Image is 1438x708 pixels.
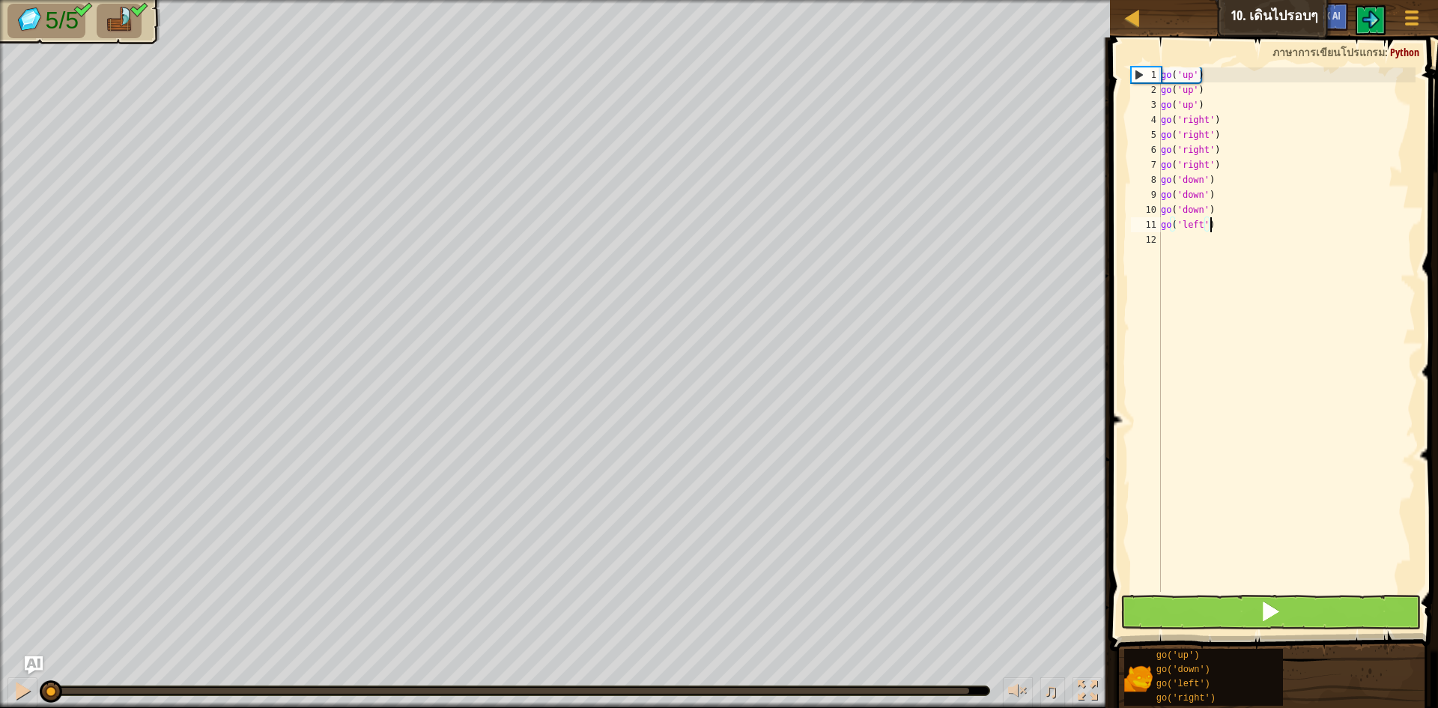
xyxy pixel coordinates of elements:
[1156,650,1200,661] span: go('up')
[1132,67,1161,82] div: 1
[1272,45,1385,59] span: ภาษาการเขียนโปรแกรม
[1131,217,1161,232] div: 11
[1308,3,1348,31] button: Ask AI
[25,656,43,674] button: Ask AI
[1385,45,1390,59] span: :
[1131,112,1161,127] div: 4
[1043,680,1058,702] span: ♫
[46,7,79,34] span: 5/5
[1131,82,1161,97] div: 2
[1356,5,1386,35] button: $t('play_level.next_level')
[1156,693,1216,704] span: go('right')
[1156,679,1210,689] span: go('left')
[1131,127,1161,142] div: 5
[1073,677,1102,708] button: สลับเป็นเต็มจอ
[1131,232,1161,247] div: 12
[7,677,37,708] button: Ctrl + P: Pause
[1124,665,1153,693] img: portrait.png
[1156,665,1210,675] span: go('down')
[1131,172,1161,187] div: 8
[1390,45,1419,59] span: Python
[1120,595,1421,629] button: กด Shift+Enter: เรียกใช้โค้ดปัจจุบัน
[1315,8,1341,22] span: Ask AI
[1131,187,1161,202] div: 9
[1003,677,1033,708] button: ปรับระดับเสียง
[1131,202,1161,217] div: 10
[97,4,142,38] li: ไปที่แพ
[1393,3,1431,38] button: แสดงเมนูเกมส์
[7,4,85,38] li: เก็บอัญมณี
[1131,157,1161,172] div: 7
[1131,97,1161,112] div: 3
[1131,142,1161,157] div: 6
[1040,677,1066,708] button: ♫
